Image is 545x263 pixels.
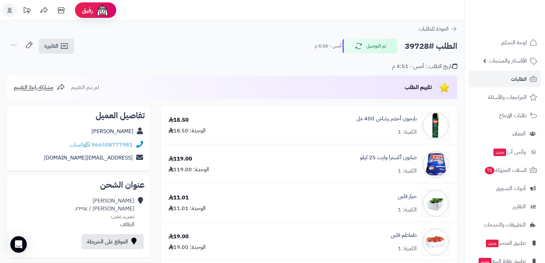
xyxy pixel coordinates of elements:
a: واتساب [70,141,90,149]
div: Open Intercom Messenger [10,236,27,253]
a: العملاء [469,125,541,142]
span: العملاء [512,129,526,139]
span: العودة للطلبات [418,25,449,33]
span: وآتس آب [493,147,526,157]
a: طماطم فلين [391,231,417,239]
div: تاريخ الطلب : أمس - 4:51 م [392,63,457,70]
div: 19.00 [168,233,189,241]
a: تطبيق المتجرجديد [469,235,541,251]
a: 966508777981 [91,141,133,149]
div: 11.01 [168,194,189,202]
div: 18.50 [168,116,189,124]
span: جديد [486,240,499,247]
img: 2119dbd1862e6c5b0de6be98cd7ded71f31b-90x90.jpg [422,228,449,256]
a: خيار فلين [398,193,417,200]
span: التقارير [513,202,526,211]
a: الموقع على الخريطة [81,234,144,249]
h2: الطلب #39728 [405,39,457,53]
a: الفاتورة [39,39,74,54]
div: الكمية: 1 [398,128,417,136]
a: لوحة التحكم [469,34,541,51]
a: [PERSON_NAME] [91,127,133,135]
a: تحديثات المنصة [18,3,35,19]
span: تطبيق المتجر [485,238,526,248]
a: السلات المتروكة71 [469,162,541,178]
a: المراجعات والأسئلة [469,89,541,106]
a: طلبات الإرجاع [469,107,541,124]
div: الوحدة: 18.50 [168,127,206,135]
button: تم التوصيل [342,39,397,53]
a: مشاركة رابط التقييم [14,83,65,91]
span: جديد [493,149,506,156]
img: 1664109538-71Jdj+eKDjL._AC_UL600_SR600,600_-90x90.jpg [422,112,449,139]
a: العودة للطلبات [418,25,457,33]
span: الفاتورة [44,42,58,50]
span: تقييم الطلب [405,83,432,91]
span: الطلبات [511,74,527,84]
span: الأقسام والمنتجات [489,56,527,66]
small: أمس - 5:55 م [315,43,341,50]
div: الكمية: 1 [398,206,417,214]
span: لوحة التحكم [501,38,527,47]
a: [EMAIL_ADDRESS][DOMAIN_NAME] [44,154,133,162]
a: أدوات التسويق [469,180,541,197]
span: أدوات التسويق [496,184,526,193]
span: لم يتم التقييم [71,83,99,91]
a: الطلبات [469,71,541,87]
div: الوحدة: 19.00 [168,243,206,251]
img: 21188696429364be92a0e51c751833ca4177-90x90.jpg [422,189,449,217]
a: التطبيقات والخدمات [469,217,541,233]
span: السلات المتروكة [484,165,527,175]
h2: تفاصيل العميل [12,111,145,120]
span: التطبيقات والخدمات [484,220,526,230]
span: 71 [485,167,494,174]
div: 119.00 [168,155,192,163]
span: مشاركة رابط التقييم [14,83,53,91]
img: logo-2.png [498,17,538,31]
img: 37916f706d25c452ed848ca939345c2ef28c-90x90.jpg [422,151,449,178]
div: الوحدة: 119.00 [168,166,209,174]
a: صابون أكسترا وايت 25 كيلو [360,154,417,162]
a: وآتس آبجديد [469,144,541,160]
a: بايجون أخضر رشاش 400 مل [356,115,417,123]
span: المراجعات والأسئلة [488,92,527,102]
div: الكمية: 1 [398,245,417,253]
div: الوحدة: 11.01 [168,205,206,212]
h2: عنوان الشحن [12,181,145,189]
img: ai-face.png [96,3,109,17]
div: [PERSON_NAME] [PERSON_NAME] / ٢٣٥٤، نخب، نخب الطائف [75,197,134,228]
span: طلبات الإرجاع [499,111,527,120]
a: التقارير [469,198,541,215]
span: رفيق [82,6,93,14]
div: الكمية: 1 [398,167,417,175]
